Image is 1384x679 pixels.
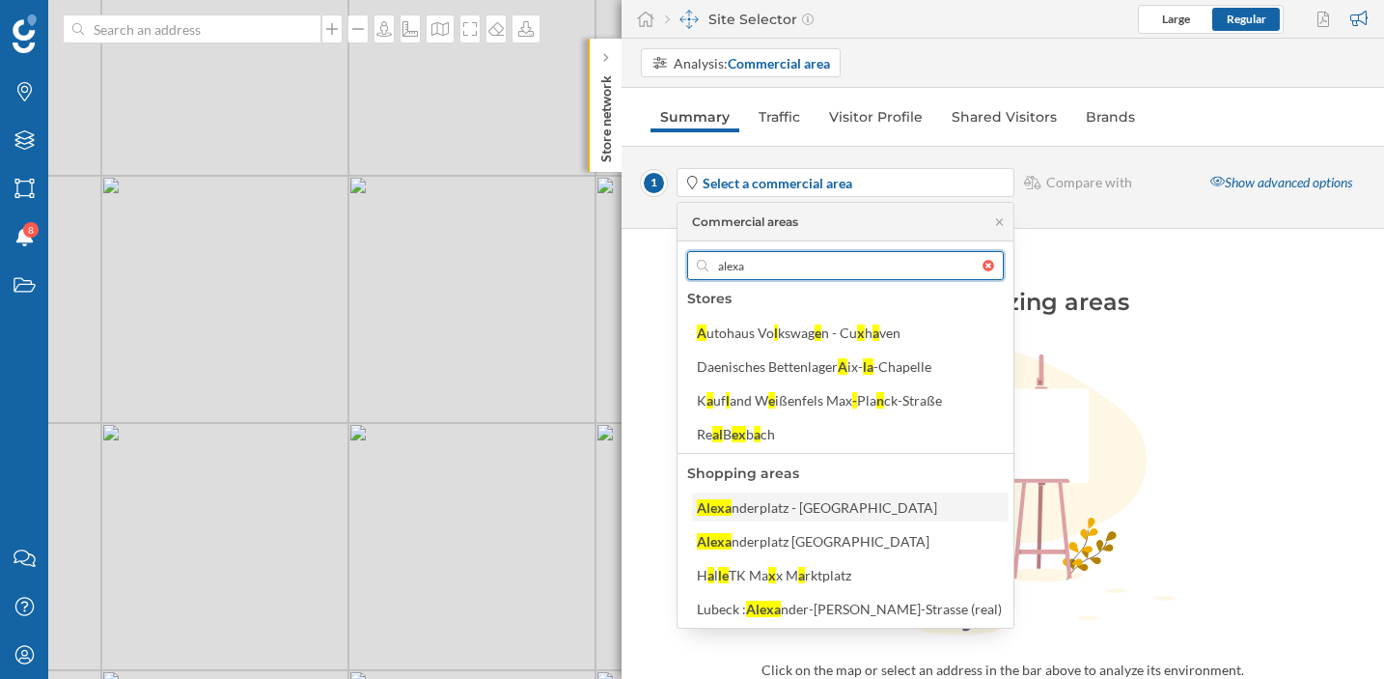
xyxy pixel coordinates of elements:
[865,325,872,341] div: h
[697,601,746,617] div: Lubeck :
[732,499,937,516] div: nderplatz - [GEOGRAPHIC_DATA]
[713,392,726,409] div: uf
[732,426,746,442] div: ex
[692,213,798,231] div: Commercial areas
[873,358,931,375] div: -Chapelle
[857,392,876,409] div: Pla
[805,567,851,583] div: rktplatz
[714,567,718,583] div: l
[847,358,863,375] div: ix-
[774,325,778,341] div: l
[838,358,847,375] div: A
[697,358,838,375] div: Daenisches Bettenlager
[879,325,900,341] div: ven
[778,325,815,341] div: kswag
[746,426,754,442] div: b
[815,325,821,341] div: e
[706,325,774,341] div: utohaus Vo
[687,464,799,484] div: Shopping areas
[1199,166,1364,200] div: Show advanced options
[687,289,732,309] div: Stores
[28,220,34,240] span: 8
[746,601,781,617] div: Alexa
[41,14,110,31] span: Support
[821,325,857,341] div: n - Cu
[697,426,712,442] div: Re
[697,392,706,409] div: K
[726,392,730,409] div: l
[776,567,798,583] div: x M
[942,101,1066,132] a: Shared Visitors
[706,392,713,409] div: a
[768,392,775,409] div: e
[732,533,929,550] div: nderplatz [GEOGRAPHIC_DATA]
[1046,173,1132,192] span: Compare with
[884,392,942,409] div: ck-Straße
[781,601,1002,617] div: nder-[PERSON_NAME]-Strasse (real)
[718,567,729,583] div: le
[730,392,768,409] div: and W
[13,14,37,53] img: Geoblink Logo
[707,567,714,583] div: a
[650,101,739,132] a: Summary
[768,567,776,583] div: x
[728,55,830,71] strong: Commercial area
[723,426,732,442] div: B
[703,175,852,191] strong: Select a commercial area
[872,325,879,341] div: a
[697,499,732,516] div: Alexa
[679,10,699,29] img: dashboards-manager.svg
[863,358,873,375] div: la
[876,392,884,409] div: n
[641,170,667,196] span: 1
[697,533,732,550] div: Alexa
[596,68,616,162] p: Store network
[1162,12,1190,26] span: Large
[1227,12,1266,26] span: Regular
[665,10,814,29] div: Site Selector
[754,426,761,442] div: a
[697,325,706,341] div: A
[729,567,768,583] div: TK Ma
[819,101,932,132] a: Visitor Profile
[775,392,852,409] div: ißenfels Max
[749,101,810,132] a: Traffic
[697,567,707,583] div: H
[1076,101,1145,132] a: Brands
[761,426,775,442] div: ch
[798,567,805,583] div: a
[852,392,857,409] div: -
[712,426,723,442] div: al
[857,325,865,341] div: x
[674,53,830,73] div: Analysis:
